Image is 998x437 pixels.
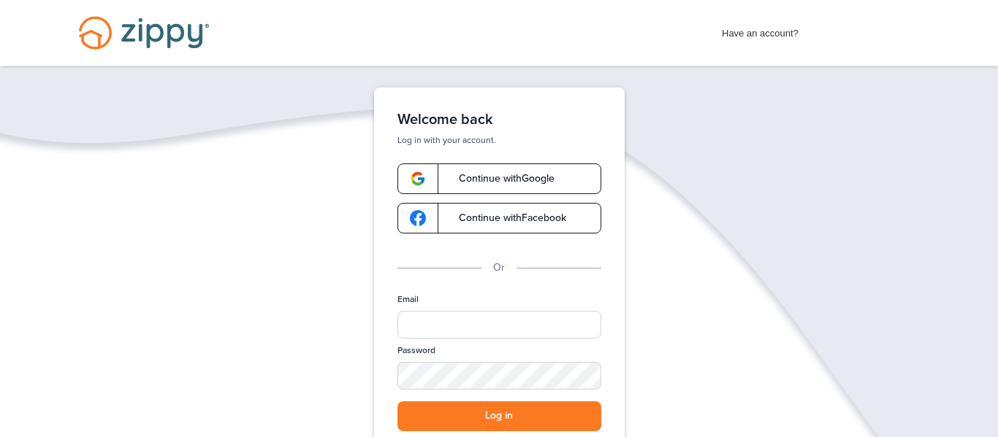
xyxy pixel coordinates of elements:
[444,174,555,184] span: Continue with Google
[397,163,601,194] a: google-logoContinue withGoogle
[397,293,419,306] label: Email
[397,362,601,390] input: Password
[397,344,435,357] label: Password
[397,134,601,146] p: Log in with your account.
[722,18,799,42] span: Have an account?
[493,260,505,276] p: Or
[397,111,601,128] h1: Welcome back
[397,203,601,233] a: google-logoContinue withFacebook
[397,311,601,339] input: Email
[410,171,426,187] img: google-logo
[397,401,601,431] button: Log in
[410,210,426,226] img: google-logo
[444,213,566,223] span: Continue with Facebook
